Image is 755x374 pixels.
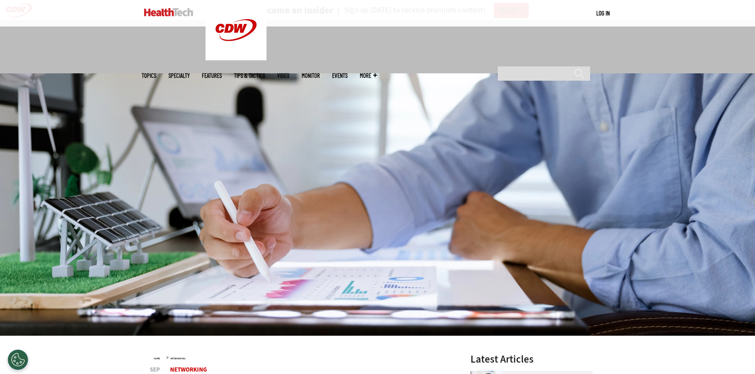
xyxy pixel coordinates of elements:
[206,54,267,62] a: CDW
[596,9,610,18] div: User menu
[302,73,320,79] a: MonITor
[332,73,348,79] a: Events
[154,357,160,360] a: Home
[171,357,186,360] a: Networking
[8,350,28,370] div: Cookies Settings
[360,73,377,79] span: More
[169,73,190,79] span: Specialty
[142,73,156,79] span: Topics
[170,365,207,374] a: Networking
[154,354,449,361] div: »
[234,73,265,79] a: Tips & Tactics
[8,350,28,370] button: Open Preferences
[150,367,160,373] span: Sep
[277,73,289,79] a: Video
[202,73,222,79] a: Features
[471,354,593,364] h3: Latest Articles
[144,8,193,16] img: Home
[596,9,610,17] a: Log in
